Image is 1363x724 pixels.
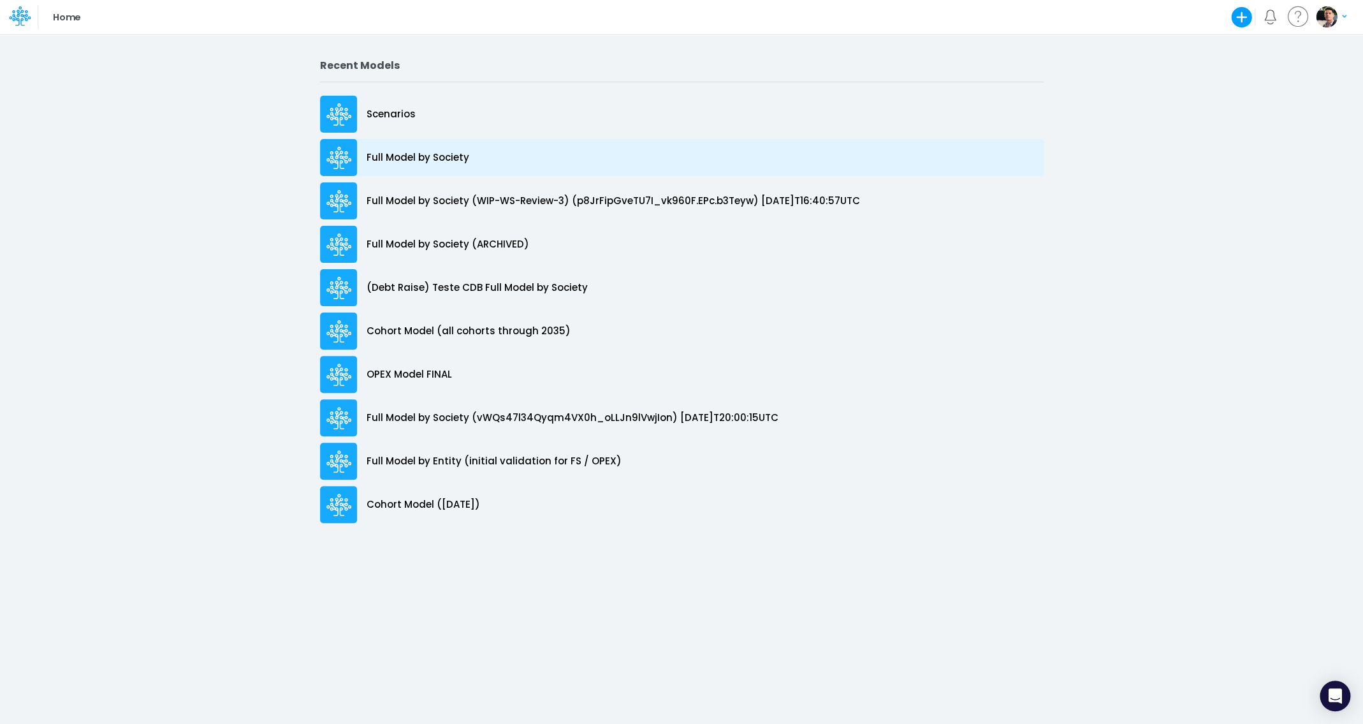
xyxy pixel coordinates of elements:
[320,440,1044,483] a: Full Model by Entity (initial validation for FS / OPEX)
[367,367,452,382] p: OPEX Model FINAL
[367,237,529,252] p: Full Model by Society (ARCHIVED)
[320,483,1044,526] a: Cohort Model ([DATE])
[320,266,1044,309] a: (Debt Raise) Teste CDB Full Model by Society
[320,92,1044,136] a: Scenarios
[320,309,1044,353] a: Cohort Model (all cohorts through 2035)
[320,179,1044,223] a: Full Model by Society (WIP-WS-Review-3) (p8JrFipGveTU7I_vk960F.EPc.b3Teyw) [DATE]T16:40:57UTC
[320,396,1044,440] a: Full Model by Society (vWQs47l34Qyqm4VX0h_oLLJn9lVwjIon) [DATE]T20:00:15UTC
[367,281,588,295] p: (Debt Raise) Teste CDB Full Model by Society
[367,498,480,512] p: Cohort Model ([DATE])
[53,10,80,24] p: Home
[367,151,469,165] p: Full Model by Society
[1320,681,1350,711] div: Open Intercom Messenger
[320,353,1044,396] a: OPEX Model FINAL
[1263,10,1278,24] a: Notifications
[367,454,622,469] p: Full Model by Entity (initial validation for FS / OPEX)
[320,59,1044,71] h2: Recent Models
[367,107,416,122] p: Scenarios
[320,136,1044,179] a: Full Model by Society
[367,194,860,209] p: Full Model by Society (WIP-WS-Review-3) (p8JrFipGveTU7I_vk960F.EPc.b3Teyw) [DATE]T16:40:57UTC
[367,324,571,339] p: Cohort Model (all cohorts through 2035)
[320,223,1044,266] a: Full Model by Society (ARCHIVED)
[367,411,778,425] p: Full Model by Society (vWQs47l34Qyqm4VX0h_oLLJn9lVwjIon) [DATE]T20:00:15UTC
